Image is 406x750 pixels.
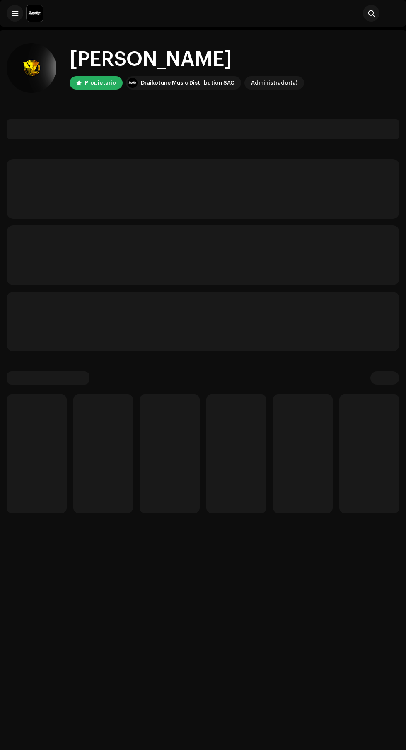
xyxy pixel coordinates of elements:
img: 10370c6a-d0e2-4592-b8a2-38f444b0ca44 [27,5,43,22]
div: Draikotune Music Distribution SAC [141,78,234,88]
img: 79325331-1b71-4d5f-ac73-a7d3ace0394a [383,5,399,22]
div: [PERSON_NAME] [70,46,304,73]
div: Propietario [85,78,116,88]
img: 79325331-1b71-4d5f-ac73-a7d3ace0394a [7,43,56,93]
div: Administrador(a) [251,78,297,88]
img: 10370c6a-d0e2-4592-b8a2-38f444b0ca44 [128,78,138,88]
